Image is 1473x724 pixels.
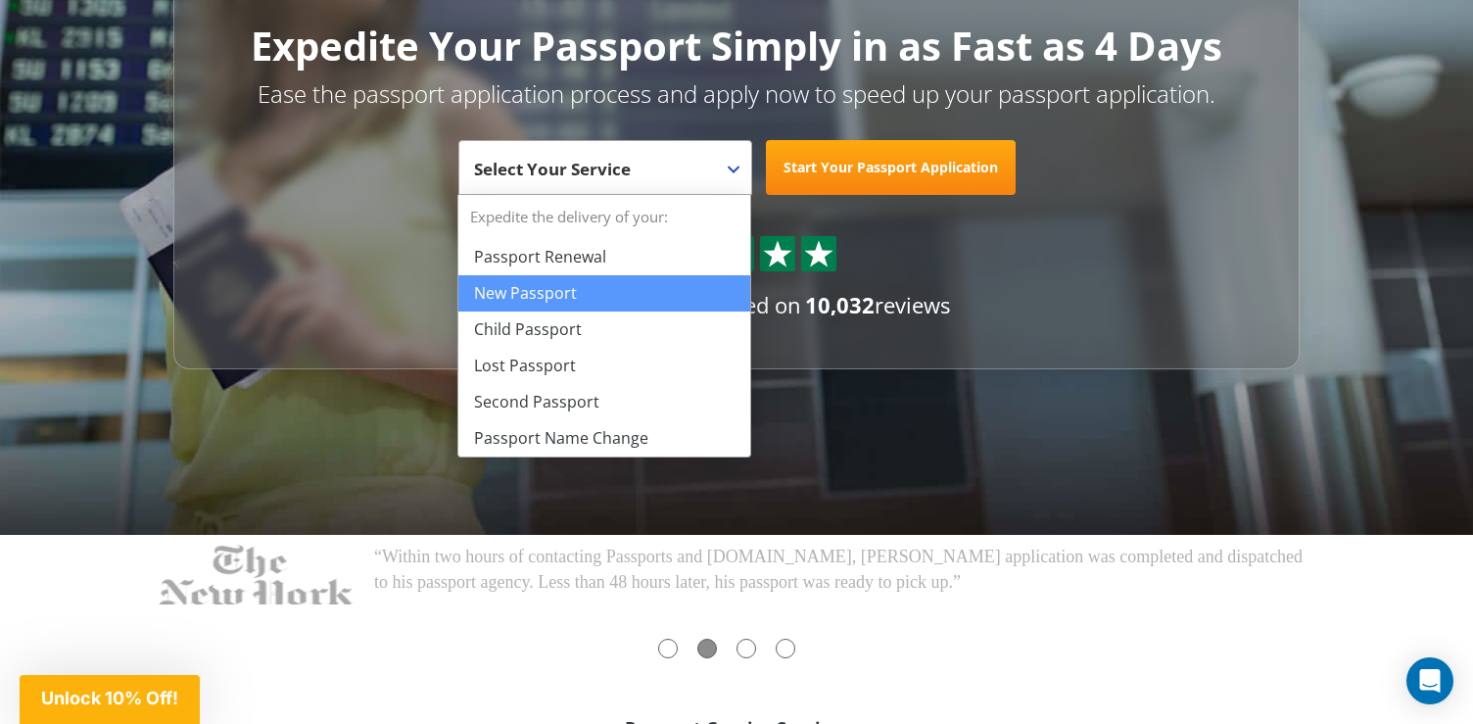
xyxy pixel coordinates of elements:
img: NY-Times [159,545,355,643]
h1: Expedite Your Passport Simply in as Fast as 4 Days [217,24,1256,68]
li: Passport Name Change [458,420,750,457]
span: Select Your Service [458,140,752,195]
span: Select Your Service [474,158,631,180]
li: Child Passport [458,312,750,348]
strong: Expedite the delivery of your: [458,195,750,239]
li: Second Passport [458,384,750,420]
span: based on [710,290,801,319]
div: Unlock 10% Off! [20,675,200,724]
span: Unlock 10% Off! [41,688,178,708]
span: Select Your Service [474,148,732,203]
strong: 10,032 [805,290,875,319]
li: Passport Renewal [458,239,750,275]
a: Start Your Passport Application [766,140,1016,195]
img: Sprite St [804,239,833,268]
li: Lost Passport [458,348,750,384]
li: Expedite the delivery of your: [458,195,750,457]
div: Open Intercom Messenger [1406,657,1453,704]
p: “Within two hours of contacting Passports and [DOMAIN_NAME], [PERSON_NAME] application was comple... [374,545,1314,595]
img: Sprite St [763,239,792,268]
li: New Passport [458,275,750,312]
span: reviews [805,290,950,319]
p: Ease the passport application process and apply now to speed up your passport application. [217,77,1256,111]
